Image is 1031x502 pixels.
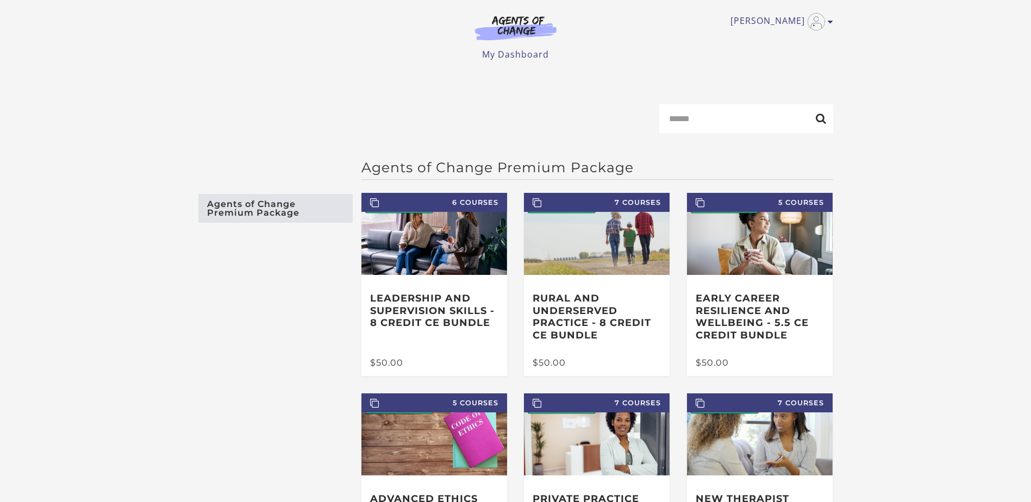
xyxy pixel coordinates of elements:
[687,193,833,212] span: 5 Courses
[370,292,498,329] h3: Leadership and Supervision Skills - 8 Credit CE Bundle
[361,159,833,175] h2: Agents of Change Premium Package
[482,48,549,60] a: My Dashboard
[687,393,833,412] span: 7 Courses
[696,292,824,341] h3: Early Career Resilience and Wellbeing - 5.5 CE Credit Bundle
[524,393,670,412] span: 7 Courses
[524,193,670,376] a: 7 Courses Rural and Underserved Practice - 8 Credit CE Bundle $50.00
[730,13,828,30] a: Toggle menu
[524,193,670,212] span: 7 Courses
[361,393,507,412] span: 5 Courses
[370,359,498,367] div: $50.00
[687,193,833,376] a: 5 Courses Early Career Resilience and Wellbeing - 5.5 CE Credit Bundle $50.00
[533,359,661,367] div: $50.00
[361,193,507,212] span: 6 Courses
[533,292,661,341] h3: Rural and Underserved Practice - 8 Credit CE Bundle
[361,193,507,376] a: 6 Courses Leadership and Supervision Skills - 8 Credit CE Bundle $50.00
[464,15,568,40] img: Agents of Change Logo
[696,359,824,367] div: $50.00
[198,194,353,223] a: Agents of Change Premium Package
